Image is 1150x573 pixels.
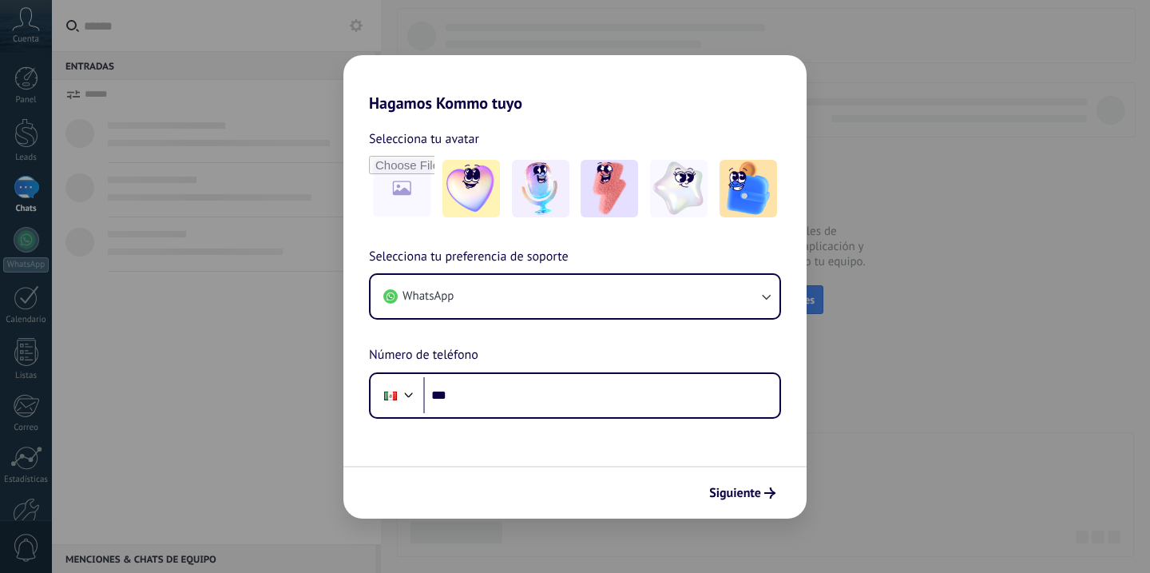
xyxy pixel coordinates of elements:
[402,288,454,304] span: WhatsApp
[369,247,569,268] span: Selecciona tu preferencia de soporte
[371,275,779,318] button: WhatsApp
[702,479,783,507] button: Siguiente
[369,345,478,366] span: Número de teléfono
[581,160,638,217] img: -3.jpeg
[650,160,708,217] img: -4.jpeg
[720,160,777,217] img: -5.jpeg
[709,487,761,499] span: Siguiente
[512,160,569,217] img: -2.jpeg
[343,55,807,113] h2: Hagamos Kommo tuyo
[369,129,479,149] span: Selecciona tu avatar
[442,160,500,217] img: -1.jpeg
[375,379,406,412] div: Mexico: + 52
